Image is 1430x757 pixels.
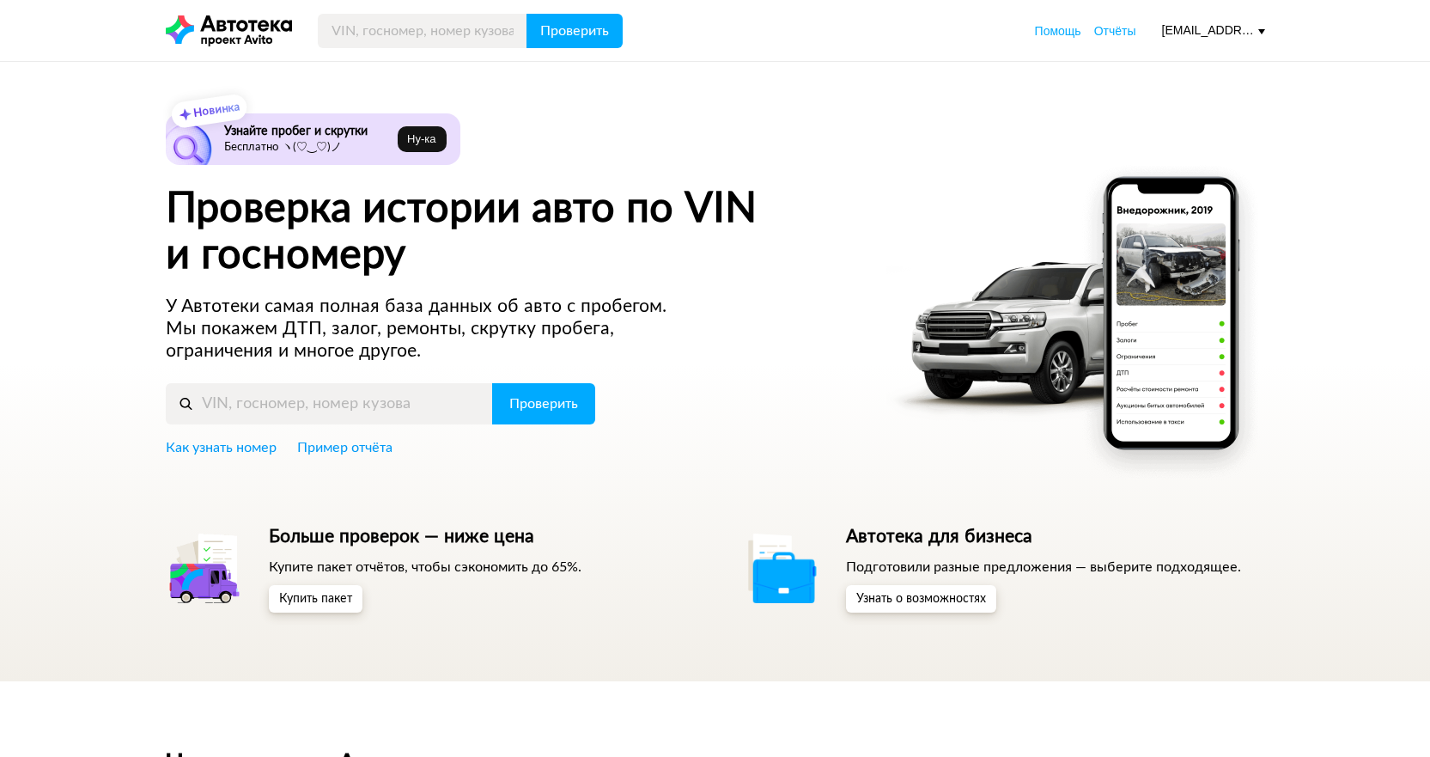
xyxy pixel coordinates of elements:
p: Бесплатно ヽ(♡‿♡)ノ [224,141,392,155]
span: Помощь [1035,24,1081,38]
input: VIN, госномер, номер кузова [166,383,493,424]
p: У Автотеки самая полная база данных об авто с пробегом. Мы покажем ДТП, залог, ремонты, скрутку п... [166,296,700,363]
a: Пример отчёта [297,438,392,457]
h1: Проверка истории авто по VIN и госномеру [166,186,864,278]
input: VIN, госномер, номер кузова [318,14,527,48]
button: Проверить [526,14,623,48]
a: Как узнать номер [166,438,277,457]
span: Купить пакет [279,593,352,605]
h5: Больше проверок — ниже цена [269,526,581,548]
span: Узнать о возможностях [856,593,986,605]
button: Проверить [492,383,595,424]
h6: Узнайте пробег и скрутки [224,124,392,139]
p: Купите пакет отчётов, чтобы сэкономить до 65%. [269,558,581,577]
button: Купить пакет [269,585,362,613]
span: Отчёты [1094,24,1136,38]
strong: Новинка [192,101,240,119]
button: Узнать о возможностях [846,585,996,613]
p: Подготовили разные предложения — выберите подходящее. [846,558,1241,577]
span: Проверить [509,397,578,411]
a: Отчёты [1094,22,1136,40]
span: Ну‑ка [407,132,435,146]
span: Проверить [540,24,609,38]
a: Помощь [1035,22,1081,40]
div: [EMAIL_ADDRESS][DOMAIN_NAME] [1162,22,1265,39]
h5: Автотека для бизнеса [846,526,1241,548]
